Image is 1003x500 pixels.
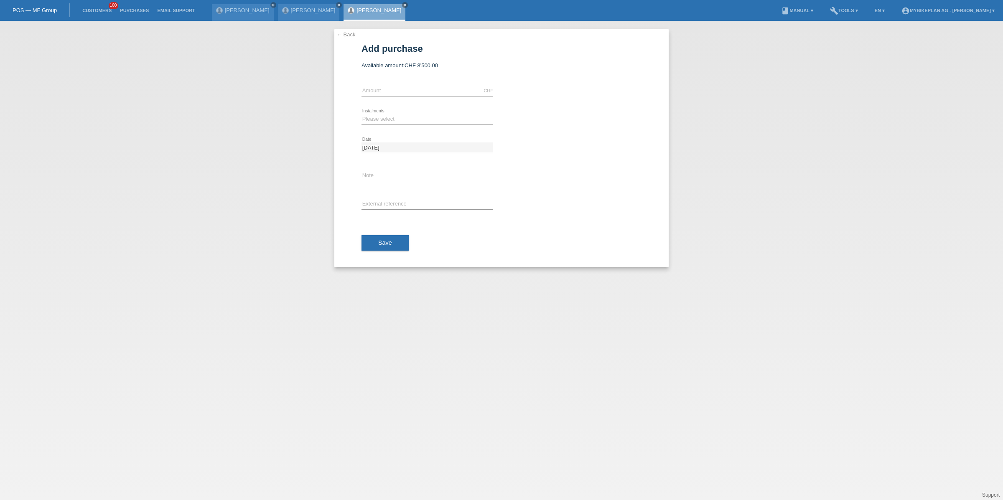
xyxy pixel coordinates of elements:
a: Customers [78,8,116,13]
a: account_circleMybikeplan AG - [PERSON_NAME] ▾ [897,8,999,13]
h1: Add purchase [361,43,642,54]
a: close [336,2,342,8]
a: ← Back [336,31,356,38]
i: close [271,3,275,7]
a: EN ▾ [871,8,889,13]
span: CHF 8'500.00 [405,62,438,69]
span: 100 [109,2,119,9]
a: Support [982,492,1000,498]
button: Save [361,235,409,251]
i: build [830,7,838,15]
a: close [270,2,276,8]
a: Purchases [116,8,153,13]
a: close [402,2,408,8]
i: close [403,3,407,7]
a: bookManual ▾ [777,8,817,13]
span: Save [378,239,392,246]
a: POS — MF Group [13,7,57,13]
a: [PERSON_NAME] [291,7,336,13]
a: [PERSON_NAME] [225,7,270,13]
a: Email Support [153,8,199,13]
a: [PERSON_NAME] [356,7,401,13]
i: account_circle [901,7,910,15]
i: close [337,3,341,7]
i: book [781,7,789,15]
div: Available amount: [361,62,642,69]
div: CHF [484,88,493,93]
a: buildTools ▾ [826,8,862,13]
